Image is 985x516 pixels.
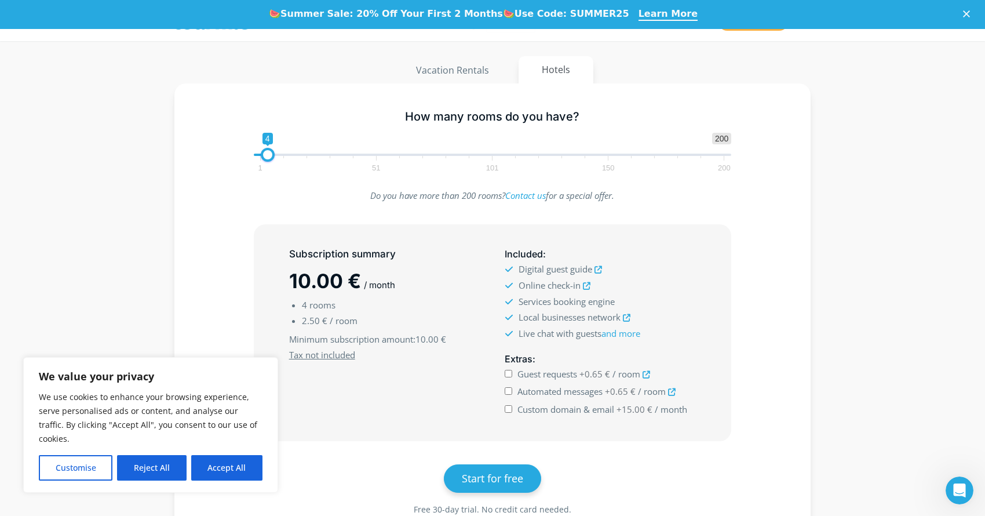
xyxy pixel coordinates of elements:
[946,477,973,504] iframe: Intercom live chat
[505,352,696,366] h5: :
[515,8,629,19] b: Use Code: SUMMER25
[612,368,640,380] span: / room
[519,56,593,83] button: Hotels
[269,8,629,20] div: 🍉 🍉
[505,190,546,201] a: Contact us
[254,110,732,124] h5: How many rooms do you have?
[505,353,532,365] span: Extras
[519,263,592,275] span: Digital guest guide
[716,165,732,170] span: 200
[601,328,640,339] a: and more
[39,369,262,383] p: We value your privacy
[639,8,698,21] a: Learn More
[280,8,503,19] b: Summer Sale: 20% Off Your First 2 Months
[262,133,273,144] span: 4
[39,390,262,446] p: We use cookies to enhance your browsing experience, serve personalised ads or content, and analys...
[309,299,335,311] span: rooms
[444,464,541,493] a: Start for free
[712,133,731,144] span: 200
[519,296,615,307] span: Services booking engine
[415,333,446,345] span: 10.00 €
[600,165,616,170] span: 150
[638,386,666,397] span: / room
[605,386,636,397] span: +0.65 €
[330,315,357,326] span: / room
[517,386,603,397] span: Automated messages
[616,404,652,415] span: +15.00 €
[289,269,361,293] span: 10.00 €
[364,279,395,290] span: / month
[289,349,355,361] u: Tax not included
[39,455,112,481] button: Customise
[517,368,577,380] span: Guest requests
[519,311,621,323] span: Local businesses network
[302,299,307,311] span: 4
[302,315,327,326] span: 2.50 €
[191,455,262,481] button: Accept All
[256,165,264,170] span: 1
[289,332,480,347] span: :
[505,248,543,260] span: Included
[519,328,640,339] span: Live chat with guests
[289,333,413,345] span: Minimum subscription amount
[370,165,382,170] span: 51
[414,504,571,515] span: Free 30-day trial. No credit card needed.
[517,404,614,415] span: Custom domain & email
[254,188,732,204] p: Do you have more than 200 rooms? for a special offer.
[289,247,480,261] h5: Subscription summary
[392,56,513,84] button: Vacation Rentals
[117,455,186,481] button: Reject All
[963,10,975,17] div: Close
[484,165,501,170] span: 101
[462,471,523,485] span: Start for free
[519,279,581,291] span: Online check-in
[655,404,687,415] span: / month
[579,368,610,380] span: +0.65 €
[505,247,696,261] h5: :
